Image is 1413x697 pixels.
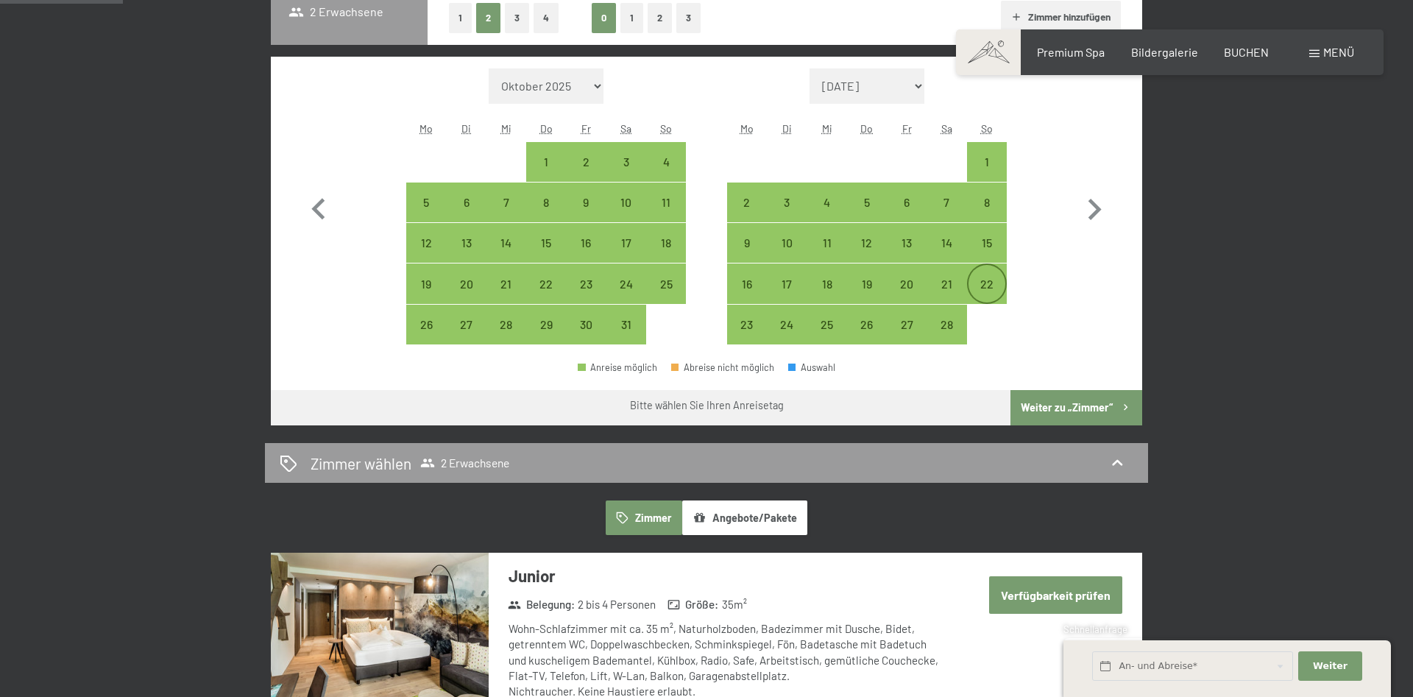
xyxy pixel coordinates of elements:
[566,263,606,303] div: Anreise möglich
[927,223,966,263] div: Anreise möglich
[447,319,484,355] div: 27
[968,156,1005,193] div: 1
[767,183,807,222] div: Anreise möglich
[505,3,529,33] button: 3
[288,4,383,20] span: 2 Erwachsene
[808,319,845,355] div: 25
[406,183,446,222] div: Anreise möglich
[488,197,525,233] div: 7
[1323,45,1354,59] span: Menü
[902,122,912,135] abbr: Freitag
[501,122,511,135] abbr: Mittwoch
[847,183,887,222] div: Anreise möglich
[722,597,747,612] span: 35 m²
[1037,45,1105,59] a: Premium Spa
[408,278,445,315] div: 19
[928,197,965,233] div: 7
[729,278,765,315] div: 16
[406,223,446,263] div: Anreise möglich
[419,122,433,135] abbr: Montag
[807,223,846,263] div: Wed Feb 11 2026
[1010,390,1142,425] button: Weiter zu „Zimmer“
[1073,68,1116,345] button: Nächster Monat
[887,305,927,344] div: Anreise möglich
[446,183,486,222] div: Anreise möglich
[808,197,845,233] div: 4
[807,183,846,222] div: Wed Feb 04 2026
[526,263,566,303] div: Thu Jan 22 2026
[729,197,765,233] div: 2
[967,263,1007,303] div: Sun Feb 22 2026
[767,263,807,303] div: Tue Feb 17 2026
[646,142,686,182] div: Sun Jan 04 2026
[486,223,526,263] div: Wed Jan 14 2026
[648,156,684,193] div: 4
[606,183,646,222] div: Sat Jan 10 2026
[446,223,486,263] div: Anreise möglich
[888,237,925,274] div: 13
[967,223,1007,263] div: Sun Feb 15 2026
[849,319,885,355] div: 26
[566,305,606,344] div: Anreise möglich
[620,122,631,135] abbr: Samstag
[967,142,1007,182] div: Sun Feb 01 2026
[767,183,807,222] div: Tue Feb 03 2026
[608,156,645,193] div: 3
[887,183,927,222] div: Anreise möglich
[648,237,684,274] div: 18
[727,305,767,344] div: Anreise möglich
[767,263,807,303] div: Anreise möglich
[968,197,1005,233] div: 8
[968,237,1005,274] div: 15
[767,223,807,263] div: Anreise möglich
[606,223,646,263] div: Anreise möglich
[646,142,686,182] div: Anreise möglich
[447,278,484,315] div: 20
[646,183,686,222] div: Sun Jan 11 2026
[566,305,606,344] div: Fri Jan 30 2026
[1298,651,1361,682] button: Weiter
[488,237,525,274] div: 14
[606,305,646,344] div: Anreise möglich
[526,142,566,182] div: Anreise möglich
[727,263,767,303] div: Mon Feb 16 2026
[968,278,1005,315] div: 22
[566,142,606,182] div: Anreise möglich
[534,3,559,33] button: 4
[608,237,645,274] div: 17
[807,263,846,303] div: Anreise möglich
[727,183,767,222] div: Mon Feb 02 2026
[406,305,446,344] div: Mon Jan 26 2026
[807,305,846,344] div: Wed Feb 25 2026
[767,305,807,344] div: Tue Feb 24 2026
[989,576,1122,614] button: Verfügbarkeit prüfen
[729,319,765,355] div: 23
[606,305,646,344] div: Sat Jan 31 2026
[1063,623,1127,635] span: Schnellanfrage
[676,3,701,33] button: 3
[807,183,846,222] div: Anreise möglich
[1224,45,1269,59] a: BUCHEN
[1313,659,1348,673] span: Weiter
[509,565,946,587] h3: Junior
[768,278,805,315] div: 17
[981,122,993,135] abbr: Sonntag
[648,3,672,33] button: 2
[408,197,445,233] div: 5
[420,456,509,470] span: 2 Erwachsene
[967,263,1007,303] div: Anreise möglich
[567,278,604,315] div: 23
[406,183,446,222] div: Mon Jan 05 2026
[578,363,657,372] div: Anreise möglich
[927,263,966,303] div: Sat Feb 21 2026
[887,263,927,303] div: Fri Feb 20 2026
[648,278,684,315] div: 25
[528,319,564,355] div: 29
[928,278,965,315] div: 21
[567,237,604,274] div: 16
[446,263,486,303] div: Anreise möglich
[928,319,965,355] div: 28
[486,305,526,344] div: Anreise möglich
[849,237,885,274] div: 12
